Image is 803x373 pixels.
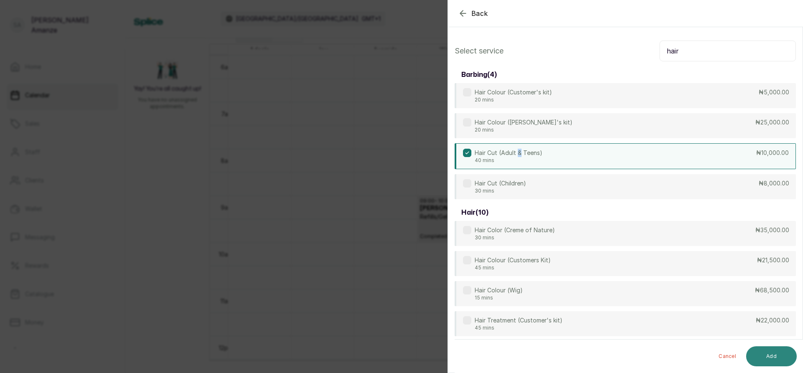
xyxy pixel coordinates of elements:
[475,179,526,188] p: Hair Cut (Children)
[660,41,796,61] input: Search.
[471,8,488,18] span: Back
[475,157,542,164] p: 40 mins
[756,316,789,325] p: ₦22,000.00
[712,346,743,366] button: Cancel
[475,264,551,271] p: 45 mins
[475,316,563,325] p: Hair Treatment (Customer's kit)
[475,96,552,103] p: 20 mins
[755,118,789,127] p: ₦25,000.00
[475,294,523,301] p: 15 mins
[461,208,488,218] h3: hair ( 10 )
[475,226,555,234] p: Hair Color (Creme of Nature)
[475,325,563,331] p: 45 mins
[461,70,497,80] h3: barbing ( 4 )
[759,179,789,188] p: ₦8,000.00
[475,118,573,127] p: Hair Colour ([PERSON_NAME]'s kit)
[458,8,488,18] button: Back
[755,286,789,294] p: ₦68,500.00
[475,88,552,96] p: Hair Colour (Customer's kit)
[757,256,789,264] p: ₦21,500.00
[759,88,789,96] p: ₦5,000.00
[475,256,551,264] p: Hair Colour (Customers Kit)
[746,346,797,366] button: Add
[475,188,526,194] p: 30 mins
[455,45,504,57] p: Select service
[755,226,789,234] p: ₦35,000.00
[475,127,573,133] p: 20 mins
[475,286,523,294] p: Hair Colour (Wig)
[475,234,555,241] p: 30 mins
[756,149,789,157] p: ₦10,000.00
[475,149,542,157] p: Hair Cut (Adult & Teens)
